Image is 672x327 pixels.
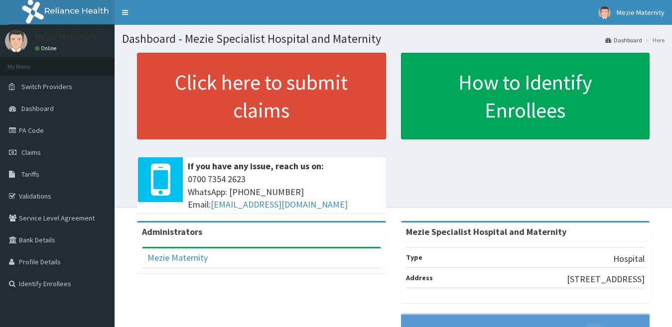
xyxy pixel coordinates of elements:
[211,199,348,210] a: [EMAIL_ADDRESS][DOMAIN_NAME]
[406,253,422,262] b: Type
[401,53,650,139] a: How to Identify Enrollees
[137,53,386,139] a: Click here to submit claims
[188,173,381,211] span: 0700 7354 2623 WhatsApp: [PHONE_NUMBER] Email:
[406,226,566,237] strong: Mezie Specialist Hospital and Maternity
[188,160,324,172] b: If you have any issue, reach us on:
[613,252,645,265] p: Hospital
[122,32,665,45] h1: Dashboard - Mezie Specialist Hospital and Maternity
[142,226,202,237] b: Administrators
[567,273,645,286] p: [STREET_ADDRESS]
[35,45,59,52] a: Online
[35,32,97,41] p: Mezie Maternity
[643,36,665,44] li: Here
[21,82,72,91] span: Switch Providers
[21,104,54,113] span: Dashboard
[617,8,665,17] span: Mezie Maternity
[406,273,433,282] b: Address
[21,170,39,179] span: Tariffs
[147,252,208,263] a: Mezie Maternity
[5,30,27,52] img: User Image
[598,6,611,19] img: User Image
[605,36,642,44] a: Dashboard
[21,148,41,157] span: Claims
